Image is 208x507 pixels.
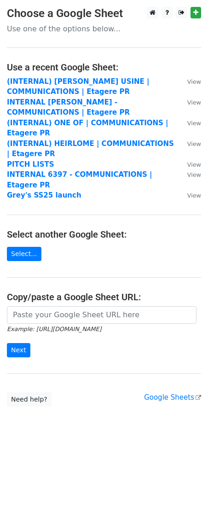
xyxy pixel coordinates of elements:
a: (INTERNAL) HEIRLOME | COMMUNICATIONS | Etagere PR [7,140,174,158]
a: View [178,119,201,127]
h3: Choose a Google Sheet [7,7,201,20]
small: View [187,99,201,106]
small: View [187,120,201,127]
h4: Select another Google Sheet: [7,229,201,240]
a: PITCH LISTS [7,160,54,169]
a: (INTERNAL) [PERSON_NAME] USINE | COMMUNICATIONS | Etagere PR [7,77,150,96]
input: Paste your Google Sheet URL here [7,306,196,324]
h4: Copy/paste a Google Sheet URL: [7,291,201,303]
a: Select... [7,247,41,261]
p: Use one of the options below... [7,24,201,34]
small: View [187,78,201,85]
a: View [178,191,201,199]
a: Need help? [7,392,52,407]
small: View [187,192,201,199]
h4: Use a recent Google Sheet: [7,62,201,73]
a: INTERNAL 6397 - COMMUNICATIONS | Etagere PR [7,170,152,189]
a: Grey's SS25 launch [7,191,81,199]
a: INTERNAL [PERSON_NAME] - COMMUNICATIONS | Etagere PR [7,98,130,117]
a: Google Sheets [144,393,201,402]
small: View [187,140,201,147]
a: View [178,160,201,169]
a: View [178,170,201,179]
a: View [178,77,201,86]
small: View [187,161,201,168]
a: View [178,98,201,106]
small: Example: [URL][DOMAIN_NAME] [7,326,101,332]
small: View [187,171,201,178]
input: Next [7,343,30,357]
a: View [178,140,201,148]
a: (INTERNAL) ONE OF | COMMUNICATIONS | Etagere PR [7,119,168,138]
